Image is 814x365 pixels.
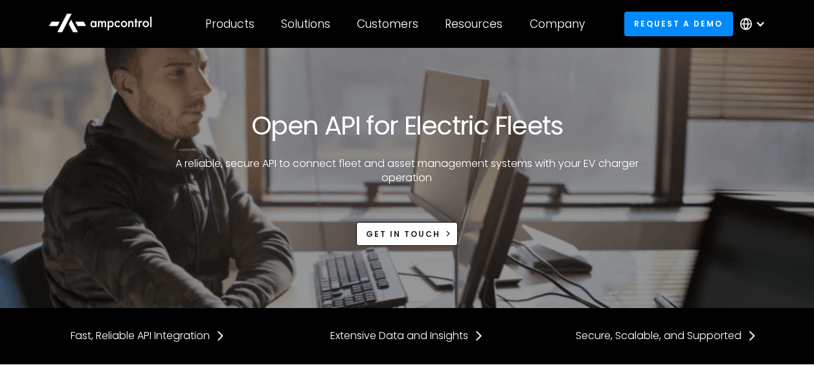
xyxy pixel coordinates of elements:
div: Resources [445,17,503,31]
a: Extensive Data and Insights [330,329,484,343]
div: Secure, Scalable, and Supported [576,329,741,343]
a: Request a demo [624,12,733,36]
div: Customers [357,17,418,31]
div: Fast, Reliable API Integration [71,329,210,343]
div: Solutions [281,17,330,31]
div: Company [530,17,585,31]
div: Products [205,17,254,31]
a: Secure, Scalable, and Supported [576,329,757,343]
div: Get in touch [366,228,440,240]
a: Fast, Reliable API Integration [71,329,225,343]
h1: Open API for Electric Fleets [251,110,563,141]
a: Get in touch [356,222,458,246]
p: A reliable, secure API to connect fleet and asset management systems with your EV charger operation [175,157,639,186]
div: Extensive Data and Insights [330,329,468,343]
